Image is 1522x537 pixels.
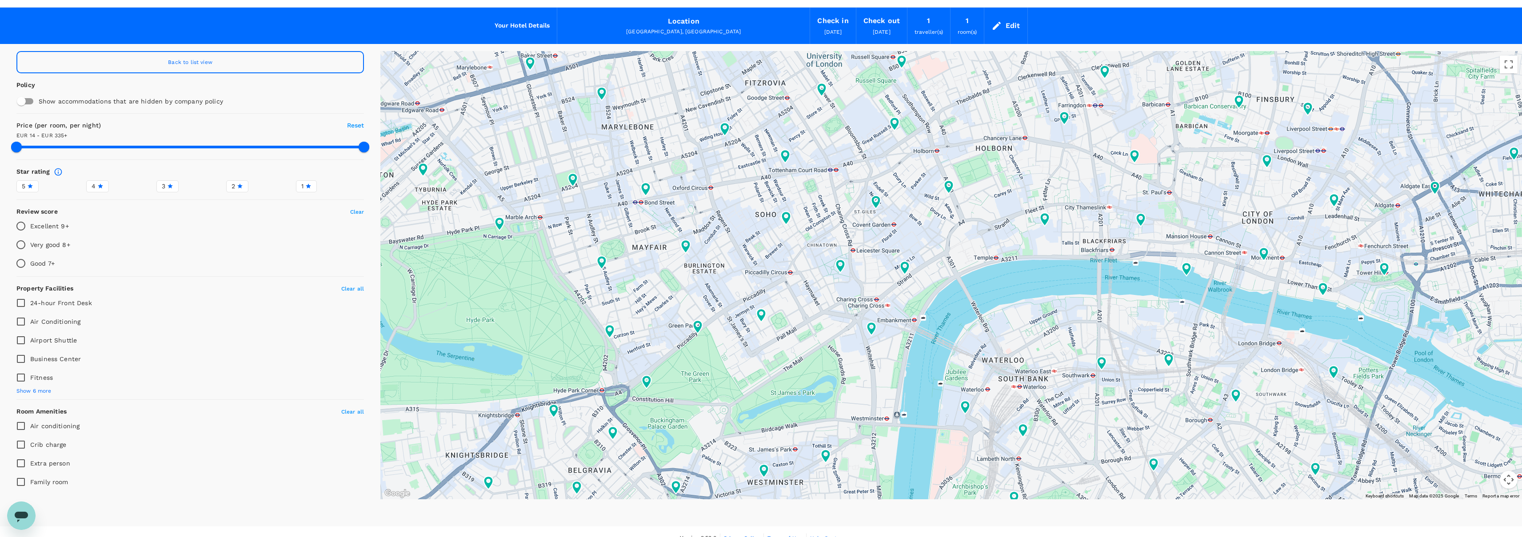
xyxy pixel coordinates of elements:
[1465,493,1478,498] a: Terms (opens in new tab)
[495,21,550,31] h6: Your Hotel Details
[16,207,58,217] h6: Review score
[863,15,900,27] div: Check out
[1482,493,1519,498] a: Report a map error
[350,209,364,215] span: Clear
[7,501,36,530] iframe: Button to launch messaging window
[30,355,81,362] span: Business Center
[30,478,68,485] span: Family room
[927,15,930,27] div: 1
[301,182,304,191] span: 1
[1006,20,1020,32] div: Edit
[162,182,165,191] span: 3
[873,29,891,35] span: [DATE]
[966,15,969,27] div: 1
[30,422,80,430] span: Air conditioning
[341,286,364,292] span: Clear all
[16,132,68,139] span: EUR 14 - EUR 335+
[30,318,80,325] span: Air Conditioning
[30,374,53,381] span: Fitness
[16,121,277,131] h6: Price (per room, per night)
[22,182,25,191] span: 5
[232,182,235,191] span: 2
[383,488,412,499] img: Google
[347,122,364,129] span: Reset
[16,284,73,294] h6: Property Facilities
[958,29,977,35] span: room(s)
[30,259,55,268] p: Good 7+
[30,460,70,467] span: Extra person
[30,441,67,448] span: Crib charge
[383,488,412,499] a: Open this area in Google Maps (opens a new window)
[30,222,69,231] p: Excellent 9+
[30,240,70,249] p: Very good 8+
[168,59,212,65] span: Back to list view
[30,299,92,306] span: 24-hour Front Desk
[30,337,77,344] span: Airport Shuttle
[16,387,52,396] span: Show 6 more
[16,51,364,73] a: Back to list view
[1366,493,1404,499] button: Keyboard shortcuts
[1500,56,1518,73] button: Toggle fullscreen view
[564,28,803,36] div: [GEOGRAPHIC_DATA], [GEOGRAPHIC_DATA]
[54,167,63,176] svg: Star ratings are awarded to properties to represent the quality of services, facilities, and amen...
[1409,493,1459,498] span: Map data ©2025 Google
[39,97,314,106] p: Show accommodations that are hidden by company policy
[16,167,50,177] h6: Star rating
[341,409,364,415] span: Clear all
[668,15,699,28] div: Location
[92,182,96,191] span: 4
[824,29,842,35] span: [DATE]
[16,80,42,89] p: Policy
[16,407,67,417] h6: Room Amenities
[817,15,848,27] div: Check in
[1500,471,1518,489] button: Map camera controls
[915,29,943,35] span: traveller(s)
